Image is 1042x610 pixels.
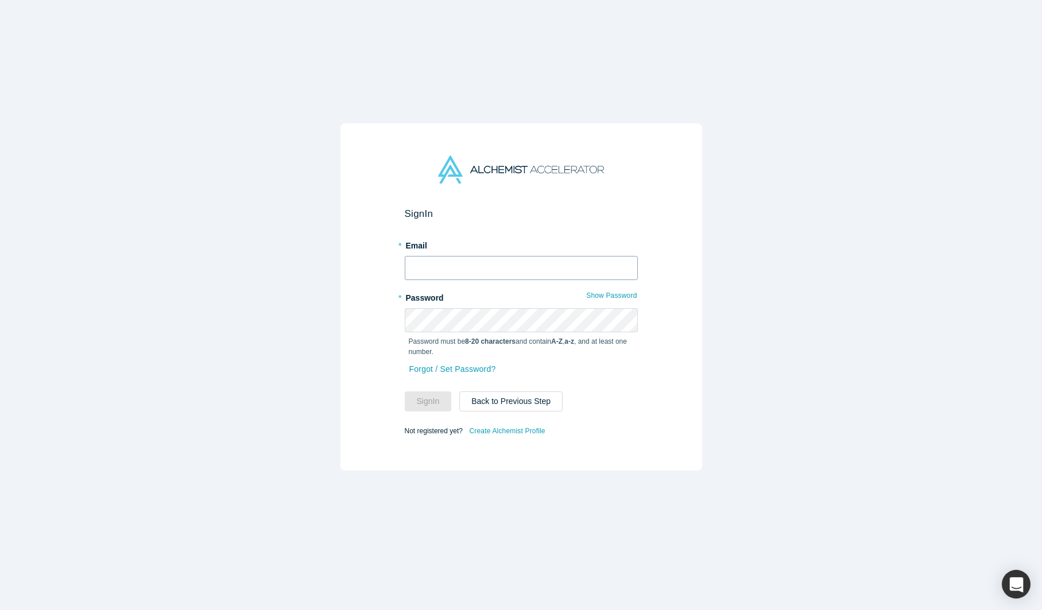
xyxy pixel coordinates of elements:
strong: A-Z [551,337,563,345]
label: Email [405,236,638,252]
img: Alchemist Accelerator Logo [438,156,603,184]
h2: Sign In [405,208,638,220]
label: Password [405,288,638,304]
p: Password must be and contain , , and at least one number. [409,336,634,357]
button: SignIn [405,391,452,411]
span: Not registered yet? [405,427,463,435]
strong: 8-20 characters [465,337,516,345]
button: Show Password [586,288,637,303]
a: Create Alchemist Profile [468,423,545,438]
button: Back to Previous Step [459,391,563,411]
a: Forgot / Set Password? [409,359,497,379]
strong: a-z [564,337,574,345]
